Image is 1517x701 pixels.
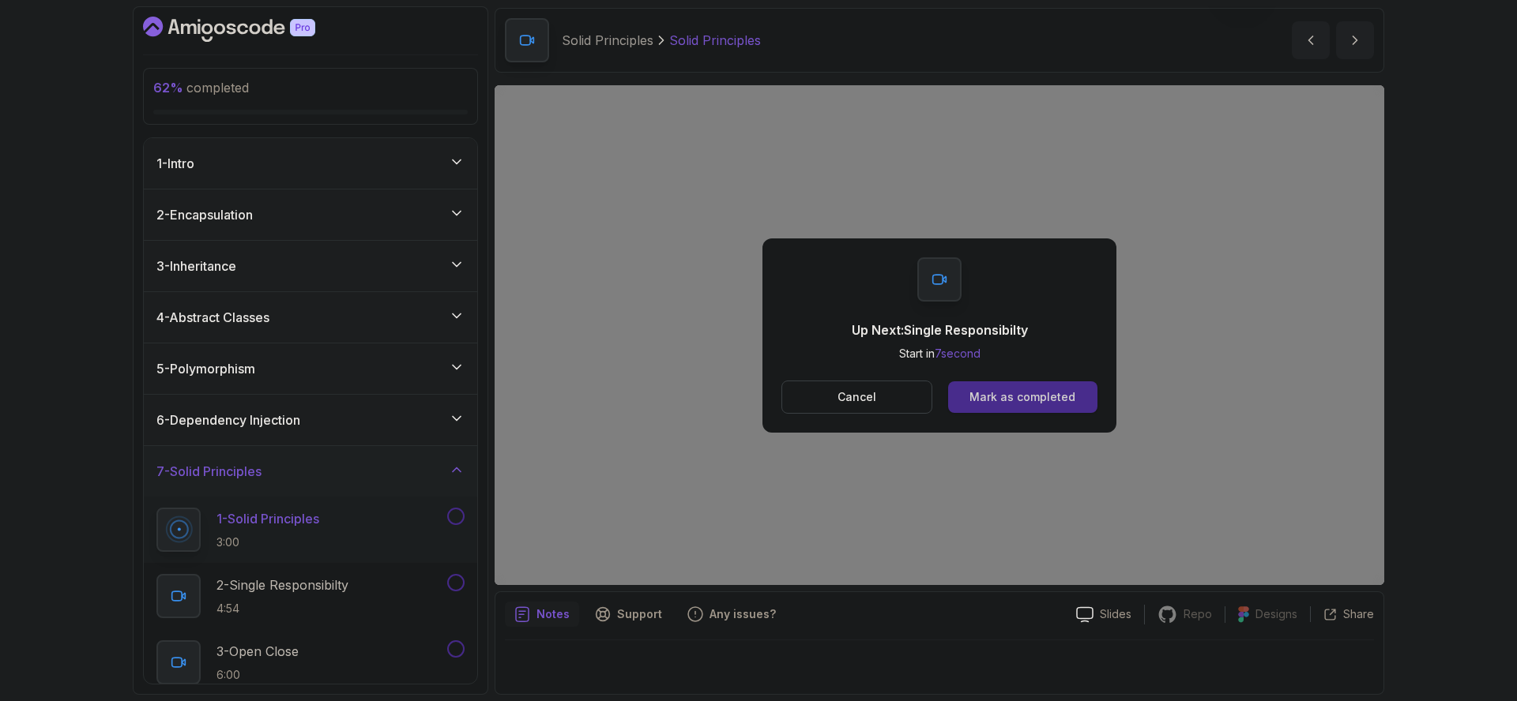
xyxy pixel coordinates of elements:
iframe: 2 - SOLID Principles [495,85,1384,585]
h3: 4 - Abstract Classes [156,308,269,327]
button: Mark as completed [948,381,1097,413]
h3: 5 - Polymorphism [156,359,255,378]
p: 3 - Open Close [216,642,299,661]
p: Designs [1255,606,1297,622]
div: Mark as completed [969,389,1075,405]
span: completed [153,80,249,96]
button: 5-Polymorphism [144,343,477,394]
button: 1-Solid Principles3:00 [156,508,465,552]
h3: 7 - Solid Principles [156,462,262,481]
button: 2-Encapsulation [144,189,477,240]
p: Slides [1100,606,1131,622]
button: notes button [505,602,579,627]
p: Cancel [838,389,876,405]
button: 6-Dependency Injection [144,395,477,445]
button: 1-Intro [144,138,477,189]
span: 7 second [935,347,981,360]
button: Cancel [781,380,932,414]
h3: 1 - Intro [156,154,194,173]
p: 4:54 [216,601,348,617]
p: Any issues? [710,606,776,622]
button: 7-Solid Principles [144,446,477,497]
button: Share [1310,606,1374,622]
p: 6:00 [216,667,299,683]
button: Feedback button [678,602,785,627]
p: Solid Principles [669,31,761,50]
p: Support [617,606,662,622]
p: Start in [852,346,1028,362]
p: Repo [1184,606,1212,622]
p: Up Next: Single Responsibilty [852,321,1028,339]
button: next content [1336,21,1374,59]
p: Notes [536,606,570,622]
button: previous content [1292,21,1330,59]
button: 3-Inheritance [144,241,477,291]
p: Share [1343,606,1374,622]
button: 3-Open Close6:00 [156,640,465,684]
p: 3:00 [216,534,319,550]
a: Slides [1063,606,1144,623]
h3: 3 - Inheritance [156,257,236,276]
h3: 2 - Encapsulation [156,205,253,224]
button: 2-Single Responsibilty4:54 [156,574,465,618]
button: Support button [585,602,672,627]
p: 1 - Solid Principles [216,509,319,528]
a: Dashboard [143,17,352,42]
p: 2 - Single Responsibilty [216,575,348,594]
button: 4-Abstract Classes [144,292,477,343]
p: Solid Principles [562,31,653,50]
h3: 6 - Dependency Injection [156,410,300,429]
span: 62 % [153,80,183,96]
